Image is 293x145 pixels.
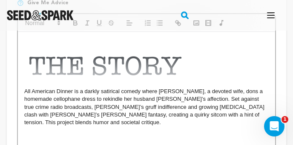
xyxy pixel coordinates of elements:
a: Seed&Spark Homepage [7,10,74,20]
p: All American Dinner is a darkly satirical comedy where [PERSON_NAME], a devoted wife, dons a home... [24,45,269,127]
iframe: Intercom live chat [264,116,284,136]
span: 1 [282,116,288,123]
img: Seed&Spark Logo Dark Mode [7,10,74,20]
img: 1755635974-Screenshot%202025-08-18%20at%209.07.01%20PM.png [24,45,201,88]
